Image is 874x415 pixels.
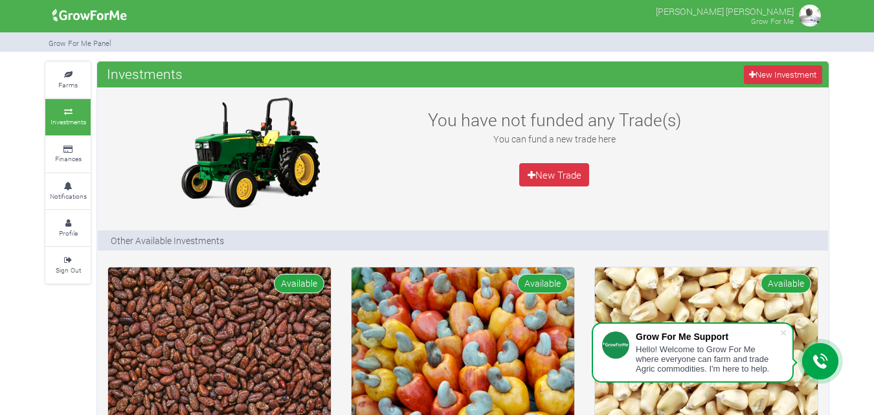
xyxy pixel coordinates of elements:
[744,65,822,84] a: New Investment
[50,192,87,201] small: Notifications
[45,174,91,209] a: Notifications
[274,274,324,293] span: Available
[58,80,78,89] small: Farms
[45,210,91,246] a: Profile
[656,3,794,18] p: [PERSON_NAME] [PERSON_NAME]
[45,62,91,98] a: Farms
[517,274,568,293] span: Available
[761,274,811,293] span: Available
[49,38,111,48] small: Grow For Me Panel
[59,229,78,238] small: Profile
[48,3,131,28] img: growforme image
[50,117,86,126] small: Investments
[636,331,779,342] div: Grow For Me Support
[797,3,823,28] img: growforme image
[751,16,794,26] small: Grow For Me
[56,265,81,275] small: Sign Out
[414,109,695,130] h3: You have not funded any Trade(s)
[45,99,91,135] a: Investments
[636,344,779,374] div: Hello! Welcome to Grow For Me where everyone can farm and trade Agric commodities. I'm here to help.
[104,61,186,87] span: Investments
[519,163,589,186] a: New Trade
[45,247,91,283] a: Sign Out
[55,154,82,163] small: Finances
[111,234,224,247] p: Other Available Investments
[45,137,91,172] a: Finances
[414,132,695,146] p: You can fund a new trade here
[169,94,331,210] img: growforme image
